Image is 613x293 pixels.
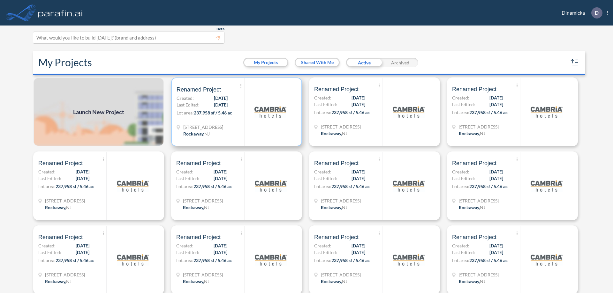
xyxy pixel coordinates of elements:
[314,233,359,241] span: Renamed Project
[38,56,92,69] h2: My Projects
[489,175,503,182] span: [DATE]
[352,242,365,249] span: [DATE]
[489,242,503,249] span: [DATE]
[214,95,228,101] span: [DATE]
[177,95,194,101] span: Created:
[352,168,365,175] span: [DATE]
[321,279,342,284] span: Rockaway ,
[469,258,508,263] span: 237,958 sf / 5.46 ac
[33,77,164,146] img: add
[352,94,365,101] span: [DATE]
[469,184,508,189] span: 237,958 sf / 5.46 ac
[331,184,370,189] span: 237,958 sf / 5.46 ac
[183,131,204,136] span: Rockaway ,
[452,233,496,241] span: Renamed Project
[452,168,469,175] span: Created:
[38,159,83,167] span: Renamed Project
[176,168,193,175] span: Created:
[342,279,347,284] span: NJ
[45,278,72,285] div: Rockaway, NJ
[177,110,194,115] span: Lot area:
[244,59,287,66] button: My Projects
[489,168,503,175] span: [DATE]
[459,204,485,211] div: Rockaway, NJ
[183,278,209,285] div: Rockaway, NJ
[76,249,89,256] span: [DATE]
[176,184,193,189] span: Lot area:
[176,175,199,182] span: Last Edited:
[314,184,331,189] span: Lot area:
[204,205,209,210] span: NJ
[183,124,223,130] span: 321 Mt Hope Ave
[352,101,365,108] span: [DATE]
[393,244,425,276] img: logo
[314,175,337,182] span: Last Edited:
[193,258,232,263] span: 237,958 sf / 5.46 ac
[183,271,223,278] span: 321 Mt Hope Ave
[204,279,209,284] span: NJ
[314,94,331,101] span: Created:
[177,86,221,93] span: Renamed Project
[321,204,347,211] div: Rockaway, NJ
[489,101,503,108] span: [DATE]
[452,85,496,93] span: Renamed Project
[76,242,89,249] span: [DATE]
[194,110,232,115] span: 237,958 sf / 5.46 ac
[214,175,227,182] span: [DATE]
[452,101,475,108] span: Last Edited:
[183,197,223,204] span: 321 Mt Hope Ave
[314,85,359,93] span: Renamed Project
[214,168,227,175] span: [DATE]
[570,57,580,68] button: sort
[296,59,339,66] button: Shared With Me
[459,123,499,130] span: 321 Mt Hope Ave
[255,170,287,202] img: logo
[342,205,347,210] span: NJ
[393,96,425,128] img: logo
[452,159,496,167] span: Renamed Project
[352,249,365,256] span: [DATE]
[314,159,359,167] span: Renamed Project
[459,131,480,136] span: Rockaway ,
[314,101,337,108] span: Last Edited:
[314,110,331,115] span: Lot area:
[33,77,164,146] a: Launch New Project
[331,258,370,263] span: 237,958 sf / 5.46 ac
[452,258,469,263] span: Lot area:
[214,242,227,249] span: [DATE]
[480,131,485,136] span: NJ
[176,242,193,249] span: Created:
[76,175,89,182] span: [DATE]
[452,184,469,189] span: Lot area:
[183,205,204,210] span: Rockaway ,
[321,205,342,210] span: Rockaway ,
[56,258,94,263] span: 237,958 sf / 5.46 ac
[45,197,85,204] span: 321 Mt Hope Ave
[38,249,61,256] span: Last Edited:
[531,244,563,276] img: logo
[45,205,66,210] span: Rockaway ,
[452,242,469,249] span: Created:
[480,279,485,284] span: NJ
[393,170,425,202] img: logo
[66,279,72,284] span: NJ
[314,249,337,256] span: Last Edited:
[183,279,204,284] span: Rockaway ,
[176,233,221,241] span: Renamed Project
[45,271,85,278] span: 321 Mt Hope Ave
[38,233,83,241] span: Renamed Project
[321,278,347,285] div: Rockaway, NJ
[489,249,503,256] span: [DATE]
[38,175,61,182] span: Last Edited:
[45,279,66,284] span: Rockaway ,
[531,170,563,202] img: logo
[176,249,199,256] span: Last Edited:
[176,159,221,167] span: Renamed Project
[452,94,469,101] span: Created:
[352,175,365,182] span: [DATE]
[183,130,210,137] div: Rockaway, NJ
[321,197,361,204] span: 321 Mt Hope Ave
[452,249,475,256] span: Last Edited:
[321,123,361,130] span: 321 Mt Hope Ave
[73,108,124,116] span: Launch New Project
